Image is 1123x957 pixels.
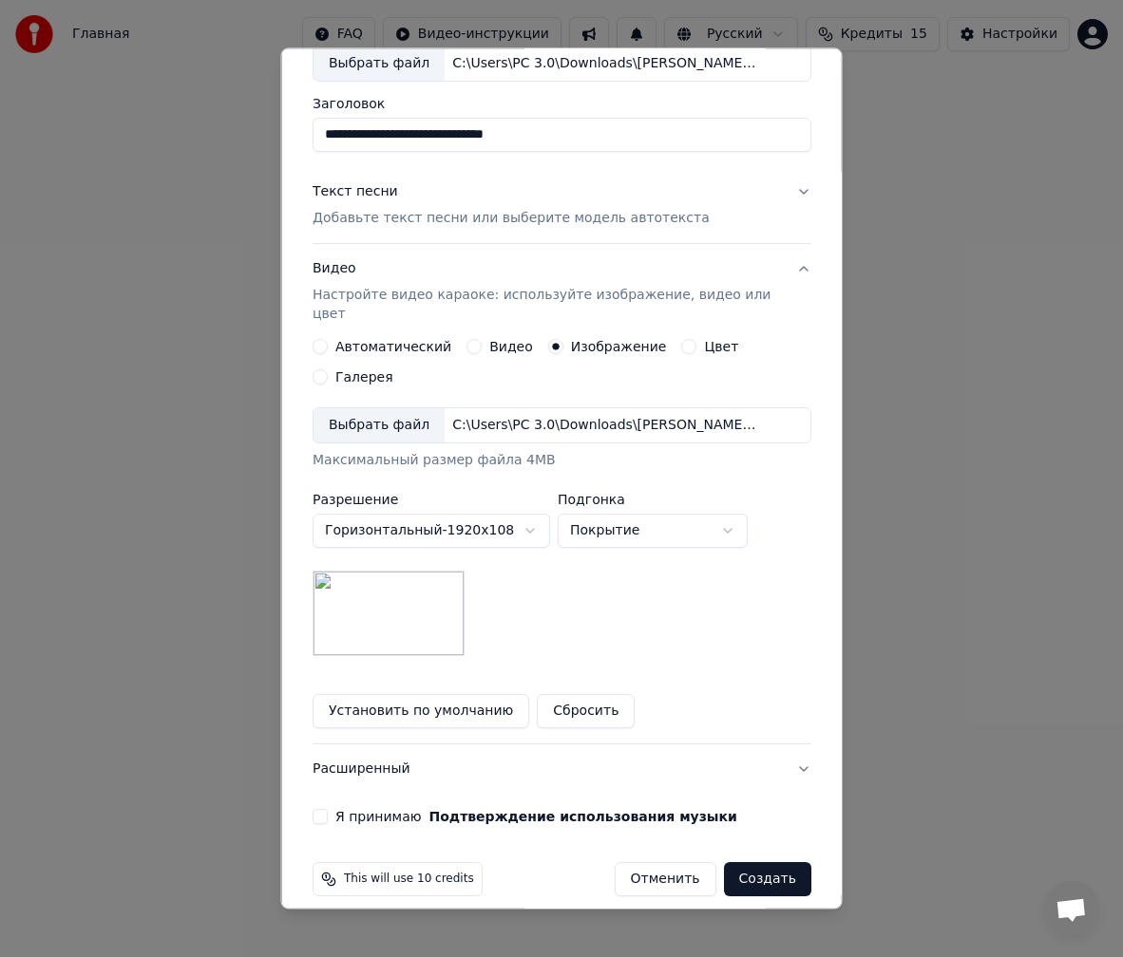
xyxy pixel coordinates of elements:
[313,451,811,470] div: Максимальный размер файла 4MB
[313,209,710,228] p: Добавьте текст песни или выберите модель автотекста
[428,810,736,823] button: Я принимаю
[313,286,781,324] p: Настройте видео караоке: используйте изображение, видео или цвет
[723,862,810,896] button: Создать
[344,872,474,887] span: This will use 10 credits
[313,97,811,110] label: Заголовок
[313,182,398,201] div: Текст песни
[614,862,715,896] button: Отменить
[537,694,635,728] button: Сбросить
[570,340,666,353] label: Изображение
[313,744,811,794] button: Расширенный
[313,694,529,728] button: Установить по умолчанию
[313,167,811,243] button: Текст песниДобавьте текст песни или выберите модель автотекста
[313,339,811,743] div: ВидеоНастройте видео караоке: используйте изображение, видео или цвет
[704,340,738,353] label: Цвет
[445,416,768,435] div: C:\Users\PC 3.0\Downloads\[PERSON_NAME] сказки мне зачем.jpg
[558,493,748,506] label: Подгонка
[314,408,445,442] div: Выбрать файл
[445,54,768,73] div: C:\Users\PC 3.0\Downloads\[PERSON_NAME]-_Skazhi_mne_zachem_79253449.mp3
[313,259,781,324] div: Видео
[314,47,445,81] div: Выбрать файл
[335,340,451,353] label: Автоматический
[335,370,393,384] label: Галерея
[489,340,533,353] label: Видео
[313,493,550,506] label: Разрешение
[335,810,737,823] label: Я принимаю
[313,244,811,339] button: ВидеоНастройте видео караоке: используйте изображение, видео или цвет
